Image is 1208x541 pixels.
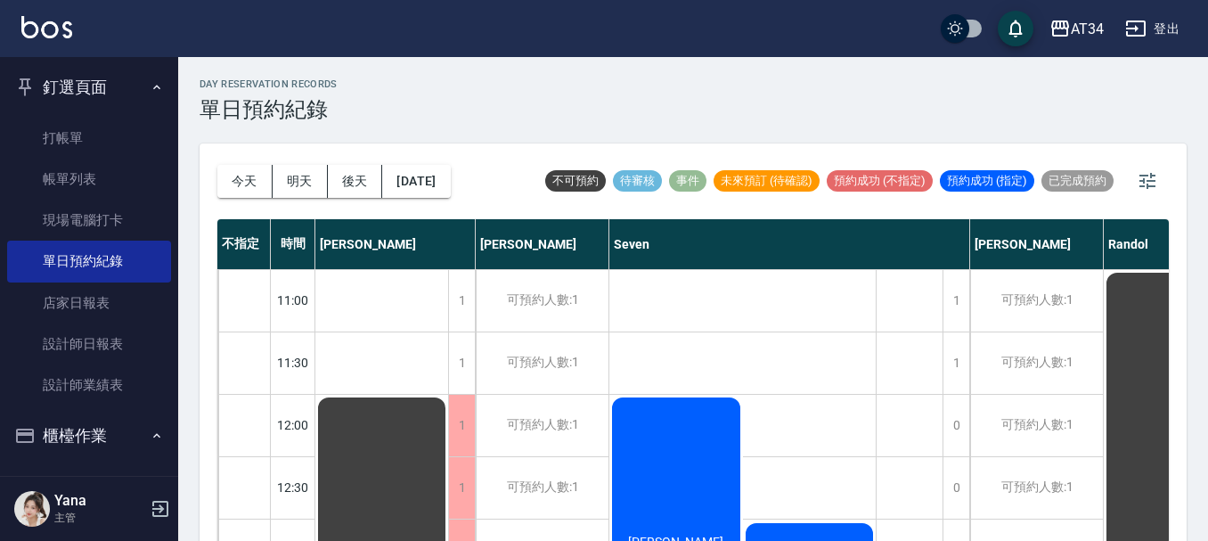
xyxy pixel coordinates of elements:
[970,270,1103,332] div: 可預約人數:1
[448,270,475,332] div: 1
[448,457,475,519] div: 1
[54,492,145,510] h5: Yana
[943,457,969,519] div: 0
[476,219,609,269] div: [PERSON_NAME]
[545,173,606,189] span: 不可預約
[7,159,171,200] a: 帳單列表
[943,270,969,332] div: 1
[271,394,315,456] div: 12:00
[970,395,1103,456] div: 可預約人數:1
[476,457,608,519] div: 可預約人數:1
[998,11,1033,46] button: save
[970,332,1103,394] div: 可預約人數:1
[217,219,271,269] div: 不指定
[943,395,969,456] div: 0
[669,173,706,189] span: 事件
[328,165,383,198] button: 後天
[476,395,608,456] div: 可預約人數:1
[714,173,820,189] span: 未來預訂 (待確認)
[7,64,171,111] button: 釘選頁面
[613,173,662,189] span: 待審核
[7,324,171,365] a: 設計師日報表
[943,332,969,394] div: 1
[7,118,171,159] a: 打帳單
[448,332,475,394] div: 1
[827,173,933,189] span: 預約成功 (不指定)
[21,16,72,38] img: Logo
[1041,173,1114,189] span: 已完成預約
[7,466,171,507] a: 打帳單
[382,165,450,198] button: [DATE]
[476,332,608,394] div: 可預約人數:1
[271,332,315,394] div: 11:30
[271,269,315,332] div: 11:00
[315,219,476,269] div: [PERSON_NAME]
[1118,12,1187,45] button: 登出
[217,165,273,198] button: 今天
[448,395,475,456] div: 1
[7,365,171,406] a: 設計師業績表
[54,510,145,526] p: 主管
[1071,18,1104,40] div: AT34
[271,219,315,269] div: 時間
[200,78,338,90] h2: day Reservation records
[7,241,171,282] a: 單日預約紀錄
[14,491,50,527] img: Person
[940,173,1034,189] span: 預約成功 (指定)
[7,200,171,241] a: 現場電腦打卡
[273,165,328,198] button: 明天
[970,219,1104,269] div: [PERSON_NAME]
[7,413,171,459] button: 櫃檯作業
[271,456,315,519] div: 12:30
[200,97,338,122] h3: 單日預約紀錄
[476,270,608,332] div: 可預約人數:1
[970,457,1103,519] div: 可預約人數:1
[609,219,970,269] div: Seven
[1042,11,1111,47] button: AT34
[7,283,171,324] a: 店家日報表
